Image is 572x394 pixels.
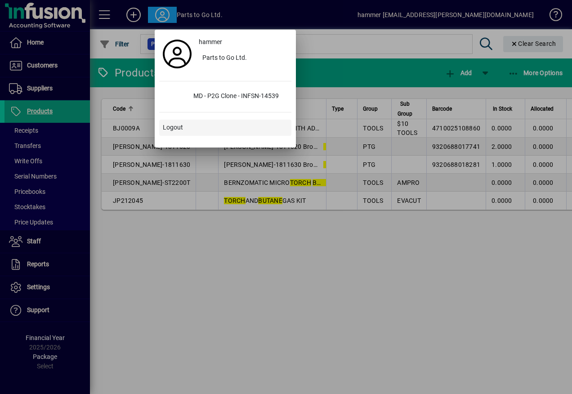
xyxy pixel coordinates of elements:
[195,34,291,50] a: hammer
[195,50,291,67] button: Parts to Go Ltd.
[163,123,183,132] span: Logout
[199,37,222,47] span: hammer
[159,120,291,136] button: Logout
[159,89,291,105] button: MD - P2G Clone - INFSN-14539
[159,46,195,62] a: Profile
[186,89,291,105] div: MD - P2G Clone - INFSN-14539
